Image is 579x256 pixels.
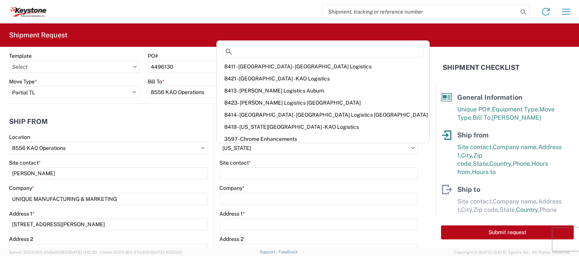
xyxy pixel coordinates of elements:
label: Bill To [148,78,164,85]
input: Select [148,86,279,98]
label: Location [9,134,30,140]
span: City, [461,152,473,159]
span: State, [499,206,516,213]
h2: Shipment Request [9,31,67,40]
span: Hours to [472,168,496,176]
span: Site contact, [457,143,493,151]
div: 8414 - [GEOGRAPHIC_DATA] - [GEOGRAPHIC_DATA] Logistics [GEOGRAPHIC_DATA] [218,109,428,121]
div: 8419 - [US_STATE][GEOGRAPHIC_DATA] - KAO Logistics [218,121,428,133]
button: Submit request [441,225,574,239]
input: Select [219,142,418,154]
span: Zip code, [473,206,499,213]
span: [DATE] 10:20:09 [151,250,182,254]
span: Site contact, [457,198,493,205]
label: Site contact [9,159,41,166]
div: 3597 - Chrome Enhancements [218,133,428,145]
span: [DATE] 11:12:30 [69,250,97,254]
div: 8413 - [PERSON_NAME] Logistics Auburn [218,85,428,97]
h2: Ship from [9,118,48,125]
input: Select [9,61,140,73]
input: Select [9,142,208,154]
span: Copyright © [DATE]-[DATE] Agistix Inc., All Rights Reserved [454,249,570,256]
label: Template [9,52,32,59]
a: Support [260,250,279,254]
div: 8411 - [GEOGRAPHIC_DATA] - [GEOGRAPHIC_DATA] Logistics [218,60,428,72]
span: Company name, [493,198,538,205]
span: Bill To, [473,114,492,121]
span: [PERSON_NAME] [492,114,541,121]
span: Phone, [513,160,532,167]
span: Client: 2025.18.0-27d3021 [100,250,182,254]
span: Country, [489,160,513,167]
span: General Information [457,93,522,101]
label: Company [219,185,245,191]
div: 8423- [PERSON_NAME] Logistics [GEOGRAPHIC_DATA] [218,97,428,109]
span: City, [461,206,473,213]
div: 8421 - [GEOGRAPHIC_DATA] - KAO Logistics [218,72,428,85]
span: State, [473,160,489,167]
input: Shipment, tracking or reference number [323,5,518,19]
span: Ship to [457,185,480,193]
h2: Shipment Checklist [443,63,519,72]
label: Site contact [219,159,251,166]
span: Ship from [457,131,489,139]
label: Address 2 [9,236,33,242]
a: Feedback [279,250,298,254]
span: Equipment Type, [492,106,539,113]
label: Company [9,185,34,191]
label: Address 2 [219,236,244,242]
label: Address 1 [219,210,245,217]
label: Move Type [9,78,37,85]
span: Country, [516,206,539,213]
span: Unique PO#, [457,106,492,113]
label: PO# [148,52,158,59]
span: Phone [539,206,557,213]
label: Address 1 [9,210,35,217]
span: Server: 2025.18.0-d1e9a510831 [9,250,97,254]
span: Company name, [493,143,538,151]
